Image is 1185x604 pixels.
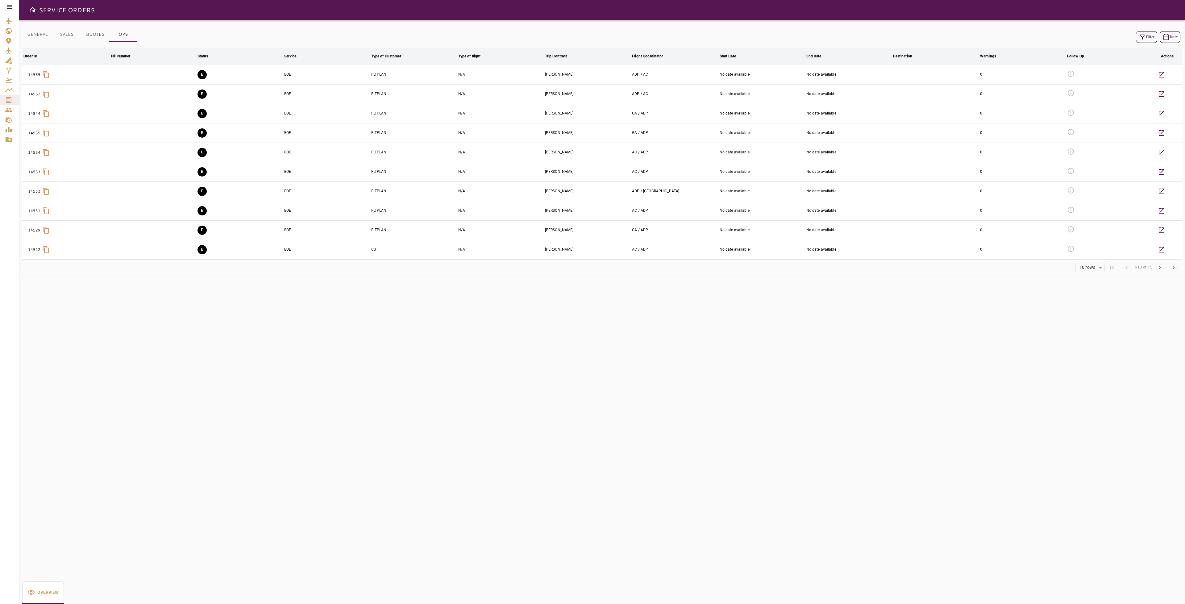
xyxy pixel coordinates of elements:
td: [PERSON_NAME] [544,84,631,104]
button: Details [1154,87,1169,102]
td: N/A [457,123,544,143]
td: N/A [457,181,544,201]
div: 0 [980,72,1065,77]
div: basic tabs example [22,27,137,42]
div: GERARDO ARGUIJO, ADRIANA DEL POZO [632,227,717,233]
button: EXECUTION [197,70,207,79]
td: No date available [805,162,892,181]
td: No date available [805,181,892,201]
span: Tail Number [110,52,138,60]
td: N/A [457,65,544,84]
td: N/A [457,104,544,123]
td: BOE [283,104,370,123]
td: FLTPLAN [370,162,457,181]
span: Flight Coordinator [632,52,671,60]
td: BOE [283,240,370,259]
button: EXECUTION [197,187,207,196]
button: Details [1154,223,1169,238]
span: Warnings [980,52,1004,60]
td: No date available [718,84,805,104]
td: No date available [805,220,892,240]
span: Destination [893,52,920,60]
p: 14552 [28,91,41,97]
td: [PERSON_NAME] [544,65,631,84]
span: Next Page [1152,260,1167,275]
button: Details [1154,145,1169,160]
td: No date available [805,201,892,220]
td: N/A [457,240,544,259]
td: N/A [457,143,544,162]
div: 10 rows [1075,263,1104,272]
td: No date available [805,123,892,143]
td: BOE [283,84,370,104]
td: N/A [457,201,544,220]
button: SALES [53,27,81,42]
td: No date available [718,104,805,123]
div: GERARDO ARGUIJO, ADRIANA DEL POZO [632,130,717,135]
div: End Date [806,52,821,60]
td: No date available [805,104,892,123]
td: No date available [718,201,805,220]
td: BOE [283,162,370,181]
h6: SERVICE ORDERS [39,5,95,15]
span: last_page [1171,264,1178,271]
div: ALFREDO CABRERA, ADRIANA DEL POZO [632,150,717,155]
td: [PERSON_NAME] [544,104,631,123]
td: No date available [718,65,805,84]
div: Tail Number [110,52,130,60]
p: 14529 [28,227,41,233]
div: ADRIANA DEL POZO, ALFREDO CABRERA [632,91,717,97]
td: [PERSON_NAME] [544,220,631,240]
td: CST [370,240,457,259]
td: FLTPLAN [370,143,457,162]
p: 14535 [28,130,41,136]
span: Last Page [1167,260,1182,275]
td: No date available [718,123,805,143]
td: FLTPLAN [370,201,457,220]
div: 0 [980,208,1065,213]
span: Service [284,52,304,60]
button: Details [1154,106,1169,121]
span: Type of Customer [371,52,409,60]
div: 0 [980,111,1065,116]
p: 14522 [28,247,41,252]
div: Follow Up [1067,52,1084,60]
div: Service [284,52,296,60]
span: End Date [806,52,829,60]
span: Type of flight [458,52,489,60]
div: Type of Customer [371,52,401,60]
td: FLTPLAN [370,220,457,240]
td: N/A [457,220,544,240]
td: No date available [718,143,805,162]
div: Type of flight [458,52,481,60]
div: 0 [980,169,1065,174]
span: Previous Page [1119,260,1134,275]
button: OPS [109,27,137,42]
td: No date available [718,220,805,240]
td: BOE [283,123,370,143]
p: 14532 [28,189,41,194]
td: No date available [718,162,805,181]
td: FLTPLAN [370,84,457,104]
td: BOE [283,65,370,84]
button: Details [1154,126,1169,140]
div: basic tabs example [22,581,64,604]
div: 0 [980,247,1065,252]
td: No date available [805,65,892,84]
p: 14531 [28,208,41,214]
button: Details [1154,165,1169,179]
button: Open drawer [27,4,39,16]
button: Details [1154,67,1169,82]
button: EXECUTION [197,90,207,99]
button: EXECUTION [197,128,207,138]
td: [PERSON_NAME] [544,201,631,220]
button: EXECUTION [197,109,207,118]
td: BOE [283,201,370,220]
div: Warnings [980,52,996,60]
div: ALFREDO CABRERA, ADRIANA DEL POZO [632,208,717,213]
td: [PERSON_NAME] [544,143,631,162]
div: 0 [980,227,1065,233]
div: ADRIANA DEL POZO, ALFREDO CABRERA [632,72,717,77]
button: EXECUTION [197,148,207,157]
p: 14533 [28,169,41,175]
